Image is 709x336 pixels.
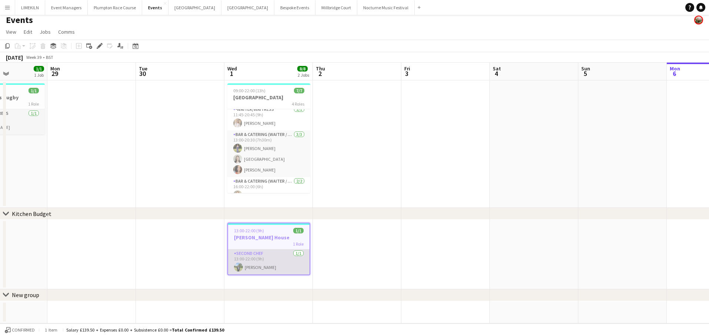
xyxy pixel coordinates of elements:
span: 09:00-22:00 (13h) [233,88,265,93]
span: Fri [404,65,410,72]
span: 1/1 [29,88,39,93]
span: 1 Role [28,101,39,107]
div: 2 Jobs [298,72,309,78]
button: Event Managers [45,0,88,15]
div: BST [46,54,53,60]
span: Tue [139,65,147,72]
span: 13:00-22:00 (9h) [234,228,264,233]
button: Millbridge Court [315,0,357,15]
app-card-role: Bar & Catering (Waiter / waitress)2/216:00-22:00 (6h)[PERSON_NAME] [227,177,310,213]
button: Plumpton Race Course [88,0,142,15]
a: Jobs [37,27,54,37]
app-job-card: 09:00-22:00 (13h)7/7[GEOGRAPHIC_DATA]4 RolesBar & Catering (Waiter / waitress)1/109:00-19:00 (10h... [227,83,310,193]
button: [GEOGRAPHIC_DATA] [168,0,221,15]
app-card-role: Second Chef1/113:00-22:00 (9h)[PERSON_NAME] [228,249,310,275]
span: Wed [227,65,237,72]
div: Kitchen Budget [12,210,51,217]
h3: [GEOGRAPHIC_DATA] [227,94,310,101]
span: 29 [49,69,60,78]
span: Edit [24,29,32,35]
span: 1 item [42,327,60,333]
a: View [3,27,19,37]
app-card-role: -Waiter/Waitress1/111:45-20:45 (9h)[PERSON_NAME] [227,105,310,130]
span: 1/1 [34,66,44,71]
span: 7/7 [294,88,304,93]
div: Salary £139.50 + Expenses £0.00 + Subsistence £0.00 = [66,327,224,333]
app-user-avatar: Staffing Manager [694,16,703,24]
button: [GEOGRAPHIC_DATA] [221,0,274,15]
div: [DATE] [6,54,23,61]
span: Sun [581,65,590,72]
span: 1 Role [293,241,304,247]
app-card-role: Bar & Catering (Waiter / waitress)3/313:00-20:30 (7h30m)[PERSON_NAME][GEOGRAPHIC_DATA][PERSON_NAME] [227,130,310,177]
button: Nocturne Music Festival [357,0,415,15]
span: 3 [403,69,410,78]
span: 2 [315,69,325,78]
button: Bespoke Events [274,0,315,15]
div: 1 Job [34,72,44,78]
span: 4 [492,69,501,78]
span: Confirmed [12,327,35,333]
span: View [6,29,16,35]
span: 1/1 [293,228,304,233]
button: Events [142,0,168,15]
span: Mon [670,65,680,72]
span: 8/8 [297,66,308,71]
app-job-card: 13:00-22:00 (9h)1/1[PERSON_NAME] House1 RoleSecond Chef1/113:00-22:00 (9h)[PERSON_NAME] [227,223,310,275]
span: Comms [58,29,75,35]
button: Confirmed [4,326,36,334]
span: 6 [669,69,680,78]
a: Edit [21,27,35,37]
div: New group [12,291,39,299]
a: Comms [55,27,78,37]
span: Jobs [40,29,51,35]
span: 5 [580,69,590,78]
button: LIMEKILN [15,0,45,15]
span: Sat [493,65,501,72]
h1: Events [6,14,33,26]
span: Week 39 [24,54,43,60]
span: 1 [226,69,237,78]
span: 4 Roles [292,101,304,107]
span: 30 [138,69,147,78]
span: Mon [50,65,60,72]
span: Thu [316,65,325,72]
h3: [PERSON_NAME] House [228,234,310,241]
span: Total Confirmed £139.50 [172,327,224,333]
